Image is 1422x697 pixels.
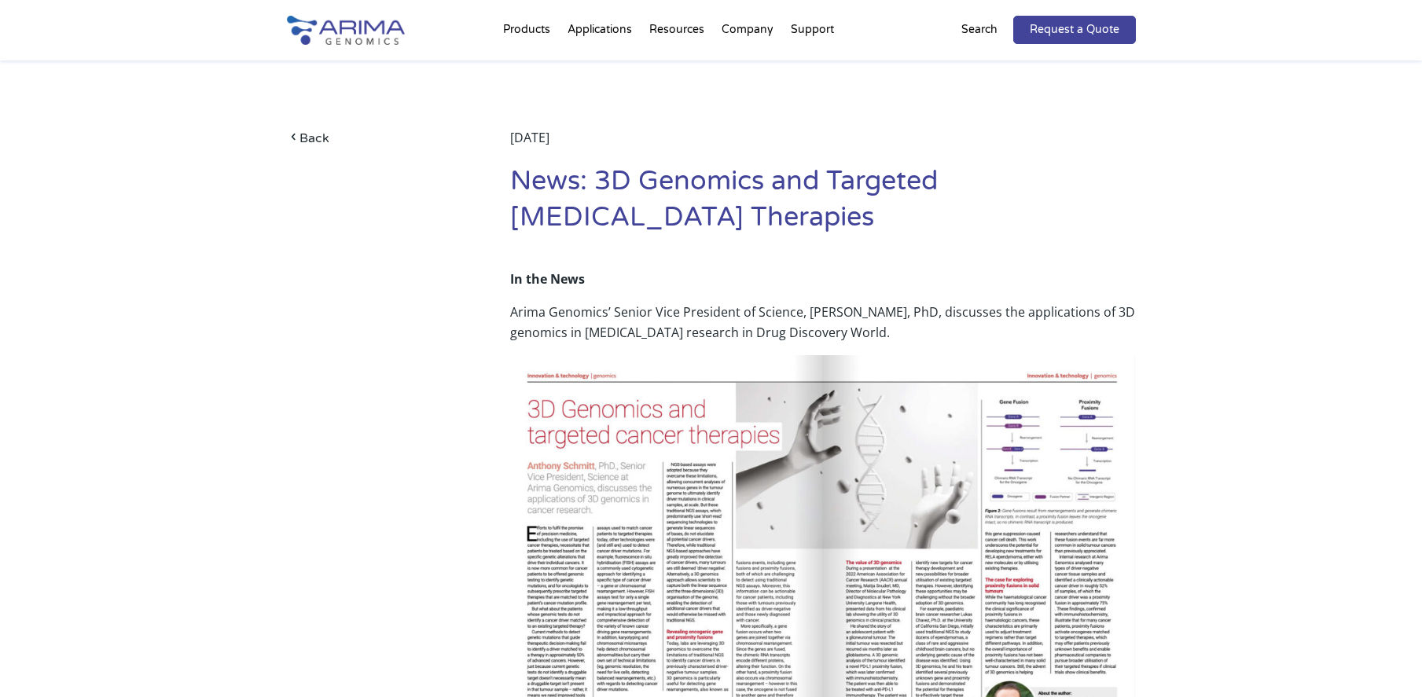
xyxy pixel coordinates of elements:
strong: In the News [510,270,585,288]
div: [DATE] [510,127,1135,163]
h1: News: 3D Genomics and Targeted [MEDICAL_DATA] Therapies [510,163,1135,248]
a: Request a Quote [1013,16,1136,44]
p: Search [961,20,998,40]
a: Back [287,127,464,149]
img: Arima-Genomics-logo [287,16,405,45]
p: Arima Genomics’ Senior Vice President of Science, [PERSON_NAME], PhD, discusses the applications ... [510,302,1135,355]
